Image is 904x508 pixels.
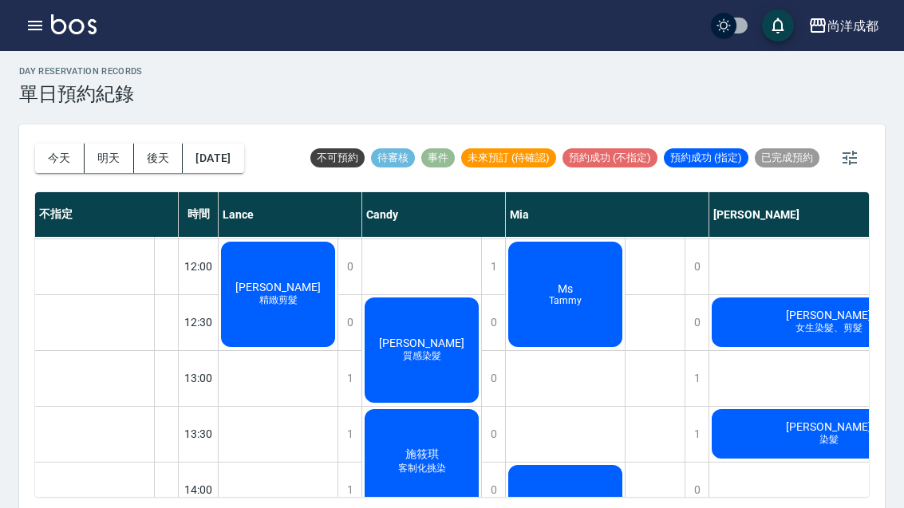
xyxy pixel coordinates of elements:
[685,295,709,350] div: 0
[664,151,748,165] span: 預約成功 (指定)
[134,144,184,173] button: 後天
[755,151,819,165] span: 已完成預約
[481,239,505,294] div: 1
[219,192,362,237] div: Lance
[827,16,878,36] div: 尚洋成都
[402,447,442,462] span: 施筱琪
[461,151,556,165] span: 未來預訂 (待確認)
[762,10,794,41] button: save
[35,192,179,237] div: 不指定
[35,144,85,173] button: 今天
[481,295,505,350] div: 0
[179,350,219,406] div: 13:00
[783,420,874,433] span: [PERSON_NAME]
[783,309,874,321] span: [PERSON_NAME]
[85,144,134,173] button: 明天
[338,295,361,350] div: 0
[179,294,219,350] div: 12:30
[183,144,243,173] button: [DATE]
[685,351,709,406] div: 1
[338,407,361,462] div: 1
[792,321,866,335] span: 女生染髮、剪髮
[802,10,885,42] button: 尚洋成都
[310,151,365,165] span: 不可預約
[421,151,455,165] span: 事件
[362,192,506,237] div: Candy
[338,351,361,406] div: 1
[555,282,576,295] span: Ms
[338,239,361,294] div: 0
[179,192,219,237] div: 時間
[19,66,143,77] h2: day Reservation records
[481,407,505,462] div: 0
[546,295,585,306] span: Tammy
[400,349,444,363] span: 質感染髮
[685,407,709,462] div: 1
[51,14,97,34] img: Logo
[19,83,143,105] h3: 單日預約紀錄
[376,337,468,349] span: [PERSON_NAME]
[816,433,842,447] span: 染髮
[256,293,301,307] span: 精緻剪髮
[232,281,324,293] span: [PERSON_NAME]
[481,351,505,406] div: 0
[395,462,449,475] span: 客制化挑染
[506,192,709,237] div: Mia
[179,238,219,294] div: 12:00
[371,151,415,165] span: 待審核
[563,151,657,165] span: 預約成功 (不指定)
[179,406,219,462] div: 13:30
[685,239,709,294] div: 0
